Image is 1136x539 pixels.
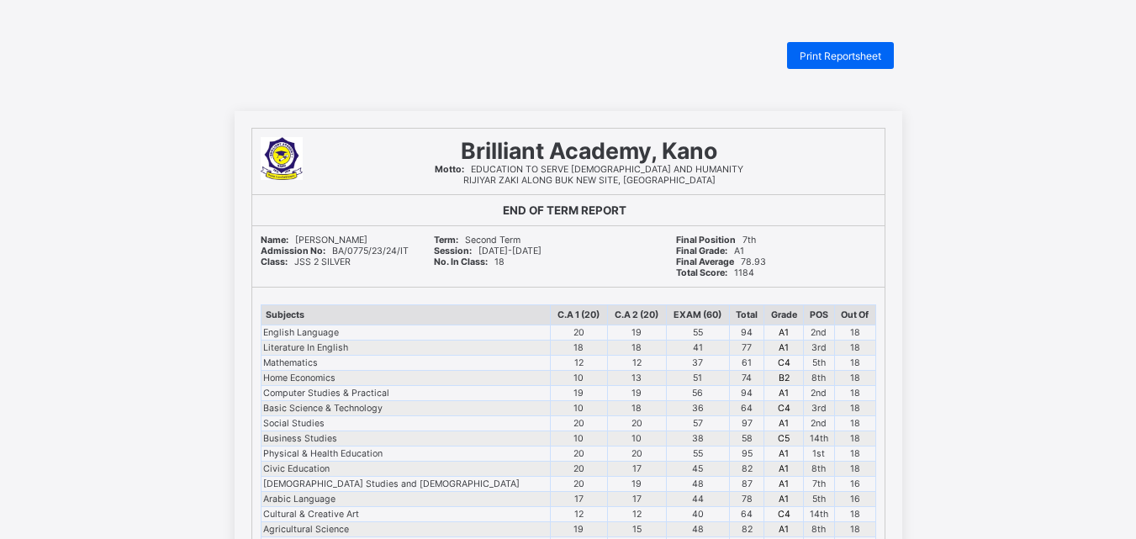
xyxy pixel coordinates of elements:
th: Grade [764,305,804,325]
td: 55 [666,325,730,341]
th: Total [730,305,764,325]
td: 18 [834,447,875,462]
b: Motto: [435,164,464,175]
td: 18 [834,431,875,447]
span: 7th [676,235,756,246]
td: 2nd [803,325,834,341]
td: 8th [803,462,834,477]
td: 48 [666,477,730,492]
td: 18 [834,416,875,431]
td: C4 [764,356,804,371]
td: 20 [550,447,607,462]
td: A1 [764,477,804,492]
td: 12 [607,507,666,522]
td: A1 [764,462,804,477]
td: A1 [764,416,804,431]
td: Agricultural Science [261,522,550,537]
span: JSS 2 SILVER [261,256,351,267]
td: 17 [607,492,666,507]
b: Class: [261,256,288,267]
td: 12 [550,507,607,522]
td: 5th [803,492,834,507]
td: Business Studies [261,431,550,447]
td: 3rd [803,401,834,416]
span: [DATE]-[DATE] [434,246,542,256]
span: RIJIYAR ZAKI ALONG BUK NEW SITE, [GEOGRAPHIC_DATA] [463,175,716,186]
td: 2nd [803,386,834,401]
td: Cultural & Creative Art [261,507,550,522]
td: 3rd [803,341,834,356]
td: 20 [607,416,666,431]
td: 18 [550,341,607,356]
td: A1 [764,341,804,356]
td: 18 [834,522,875,537]
span: Brilliant Academy, Kano [461,137,717,164]
span: Second Term [434,235,520,246]
th: C.A 1 (20) [550,305,607,325]
td: B2 [764,371,804,386]
td: 36 [666,401,730,416]
th: C.A 2 (20) [607,305,666,325]
td: 18 [834,371,875,386]
td: A1 [764,447,804,462]
td: 18 [834,507,875,522]
td: C4 [764,401,804,416]
td: 97 [730,416,764,431]
td: 40 [666,507,730,522]
td: 8th [803,522,834,537]
td: 17 [550,492,607,507]
td: 20 [607,447,666,462]
td: 16 [834,492,875,507]
span: EDUCATION TO SERVE [DEMOGRAPHIC_DATA] AND HUMANITY [435,164,743,175]
td: 44 [666,492,730,507]
td: Civic Education [261,462,550,477]
td: 64 [730,507,764,522]
td: 10 [550,431,607,447]
td: Mathematics [261,356,550,371]
td: C4 [764,507,804,522]
td: 19 [607,325,666,341]
td: 20 [550,462,607,477]
th: EXAM (60) [666,305,730,325]
td: 18 [834,401,875,416]
td: 10 [550,371,607,386]
td: 95 [730,447,764,462]
b: Name: [261,235,288,246]
b: Final Average [676,256,734,267]
b: Final Grade: [676,246,727,256]
td: 19 [607,386,666,401]
td: 77 [730,341,764,356]
td: 38 [666,431,730,447]
td: 61 [730,356,764,371]
td: 51 [666,371,730,386]
td: 19 [550,386,607,401]
b: Total Score: [676,267,727,278]
b: Final Position [676,235,736,246]
td: [DEMOGRAPHIC_DATA] Studies and [DEMOGRAPHIC_DATA] [261,477,550,492]
td: 20 [550,477,607,492]
td: A1 [764,522,804,537]
td: 13 [607,371,666,386]
td: 7th [803,477,834,492]
b: Term: [434,235,458,246]
td: 14th [803,507,834,522]
b: END OF TERM REPORT [503,203,626,217]
td: C5 [764,431,804,447]
b: Session: [434,246,472,256]
td: 87 [730,477,764,492]
td: 57 [666,416,730,431]
td: 48 [666,522,730,537]
td: 8th [803,371,834,386]
td: Computer Studies & Practical [261,386,550,401]
td: 19 [550,522,607,537]
td: 94 [730,386,764,401]
td: 14th [803,431,834,447]
td: 64 [730,401,764,416]
b: Admission No: [261,246,325,256]
td: 18 [834,462,875,477]
td: 18 [607,401,666,416]
td: 94 [730,325,764,341]
span: 18 [434,256,505,267]
td: Home Economics [261,371,550,386]
td: 82 [730,522,764,537]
